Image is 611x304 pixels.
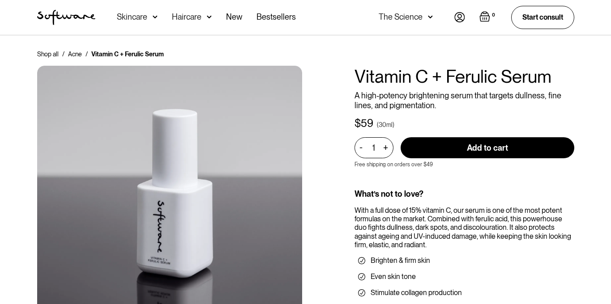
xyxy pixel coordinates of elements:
[490,11,497,19] div: 0
[62,50,64,59] div: /
[358,288,571,297] li: Stimulate collagen production
[355,161,433,168] p: Free shipping on orders over $49
[358,256,571,265] li: Brighten & firm skin
[379,13,423,21] div: The Science
[359,143,365,152] div: -
[401,137,574,158] input: Add to cart
[381,143,391,153] div: +
[355,206,574,249] div: With a full dose of 15% vitamin C, our serum is one of the most potent formulas on the market. Co...
[428,13,433,21] img: arrow down
[511,6,574,29] a: Start consult
[355,189,574,199] div: What’s not to love?
[153,13,158,21] img: arrow down
[85,50,88,59] div: /
[172,13,201,21] div: Haircare
[37,50,59,59] a: Shop all
[355,66,574,87] h1: Vitamin C + Ferulic Serum
[37,10,95,25] img: Software Logo
[377,120,394,129] div: (30ml)
[117,13,147,21] div: Skincare
[68,50,82,59] a: Acne
[358,272,571,281] li: Even skin tone
[355,117,361,130] div: $
[355,91,574,110] p: A high-potency brightening serum that targets dullness, fine lines, and pigmentation.
[361,117,373,130] div: 59
[207,13,212,21] img: arrow down
[479,11,497,24] a: Open cart
[91,50,164,59] div: Vitamin C + Ferulic Serum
